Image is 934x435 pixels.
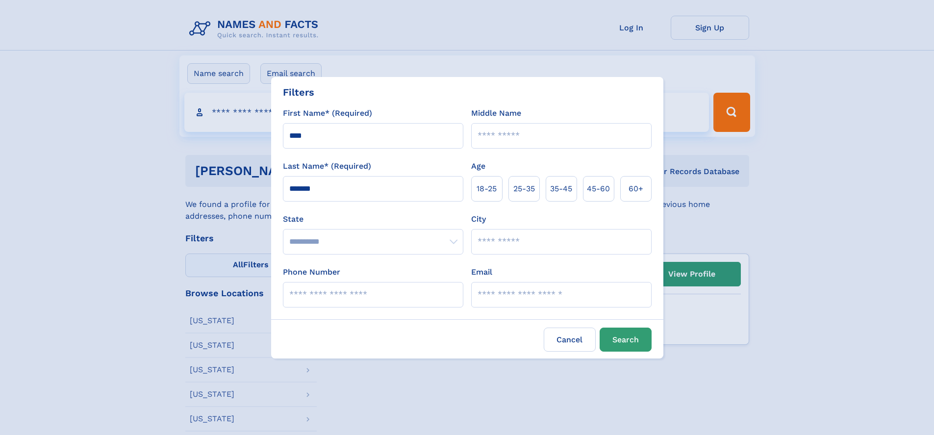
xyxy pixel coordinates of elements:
label: Middle Name [471,107,521,119]
label: Phone Number [283,266,340,278]
label: Cancel [544,328,596,352]
span: 25‑35 [513,183,535,195]
label: Age [471,160,485,172]
div: Filters [283,85,314,100]
span: 18‑25 [477,183,497,195]
span: 60+ [629,183,643,195]
button: Search [600,328,652,352]
label: Last Name* (Required) [283,160,371,172]
label: First Name* (Required) [283,107,372,119]
label: State [283,213,463,225]
span: 35‑45 [550,183,572,195]
label: Email [471,266,492,278]
label: City [471,213,486,225]
span: 45‑60 [587,183,610,195]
